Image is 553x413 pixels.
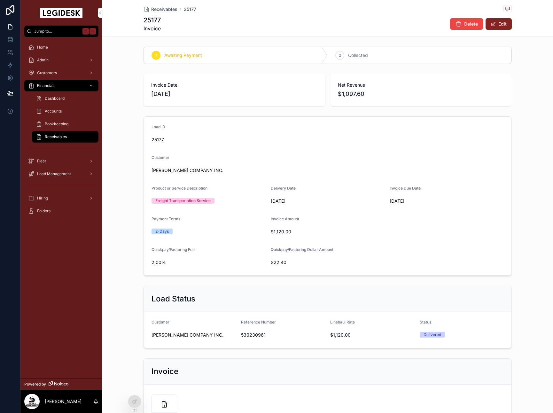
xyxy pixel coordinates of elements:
[348,52,368,58] span: Collected
[464,21,478,27] span: Delete
[32,118,98,130] a: Bookkeeping
[45,96,65,101] span: Dashboard
[486,18,512,30] button: Edit
[20,378,102,390] a: Powered by
[24,42,98,53] a: Home
[24,80,98,91] a: Financials
[152,332,223,338] a: [PERSON_NAME] COMPANY INC.
[155,229,169,234] div: 2-Days
[338,90,504,98] span: $1,097.60
[144,25,161,32] span: Invoice
[390,198,474,204] span: [DATE]
[37,45,48,50] span: Home
[390,186,421,191] span: Invoice Due Date
[37,208,51,214] span: Folders
[152,294,195,304] h2: Load Status
[330,332,415,338] span: $1,120.00
[420,320,431,324] span: Status
[34,29,80,34] span: Jump to...
[37,58,49,63] span: Admin
[271,186,296,191] span: Delivery Date
[20,37,102,225] div: scrollable content
[271,259,355,266] span: $22.40
[271,198,385,204] span: [DATE]
[24,192,98,204] a: Hiring
[45,134,67,139] span: Receivables
[151,6,177,12] span: Receivables
[151,90,317,98] span: [DATE]
[151,82,317,88] span: Invoice Date
[144,6,177,12] a: Receivables
[152,216,180,221] span: Payment Terms
[152,320,169,324] span: Customer
[32,105,98,117] a: Accounts
[152,186,207,191] span: Product or Service Description
[339,53,341,58] span: 2
[271,229,444,235] span: $1,120.00
[144,16,161,25] h1: 25177
[330,320,355,324] span: Linehaul Rate
[271,216,299,221] span: Invoice Amount
[152,247,195,252] span: Quickpay/Factoring Fee
[24,67,98,79] a: Customers
[37,171,71,176] span: Load Management
[37,159,46,164] span: Fleet
[424,332,441,338] div: Delivered
[37,196,48,201] span: Hiring
[24,155,98,167] a: Fleet
[164,52,202,58] span: Awaiting Payment
[241,320,276,324] span: Reference Number
[152,167,223,174] a: [PERSON_NAME] COMPANY INC.
[32,93,98,104] a: Dashboard
[37,70,57,75] span: Customers
[184,6,196,12] a: 25177
[152,136,164,143] a: 25177
[37,83,55,88] span: Financials
[271,247,333,252] span: Quickpay/Factoring Dollar Amount
[450,18,483,30] button: Delete
[32,131,98,143] a: Receivables
[90,29,95,34] span: K
[152,124,165,129] span: Load ID
[24,205,98,217] a: Folders
[45,398,82,405] p: [PERSON_NAME]
[24,54,98,66] a: Admin
[45,109,62,114] span: Accounts
[24,168,98,180] a: Load Management
[338,82,504,88] span: Net Revenue
[155,53,157,58] span: 1
[152,155,169,160] span: Customer
[155,198,211,204] div: Freight Transportation Service
[24,26,98,37] button: Jump to...K
[45,121,68,127] span: Bookkeeping
[152,259,266,266] span: 2.00%
[241,332,325,338] span: 530230961
[152,366,178,377] h2: Invoice
[40,8,82,18] img: App logo
[24,382,46,387] span: Powered by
